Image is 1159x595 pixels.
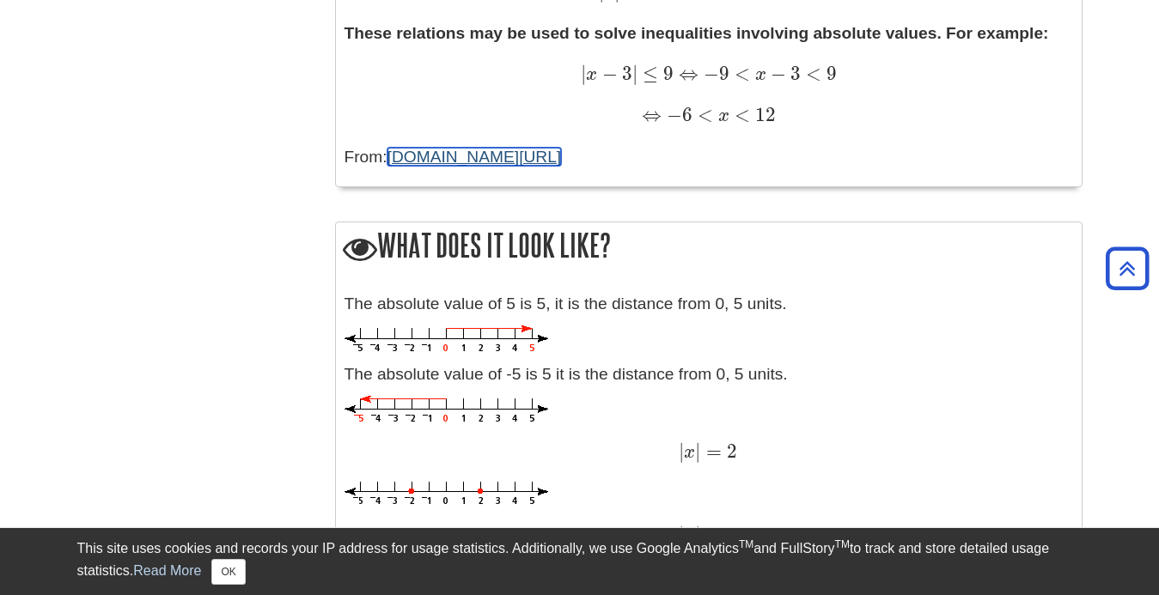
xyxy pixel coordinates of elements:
span: x [586,65,597,84]
span: ⇔ [642,103,662,126]
span: | [695,440,700,463]
span: ≤ [637,62,658,85]
p: The absolute value of -5 is 5 it is the distance from 0, 5 units. [345,362,1073,387]
span: | [679,440,684,463]
p: The absolute value of 5 is 5, it is the distance from 0, 5 units. [345,292,1073,317]
img: 5 Absolute [345,325,548,354]
h2: What does it look like? [336,222,1082,271]
a: Read More [133,563,201,578]
span: 9 [821,62,837,85]
span: 3 [618,62,632,85]
strong: These relations may be used to solve inequalities involving absolute values. For example: [345,24,1049,42]
span: − [766,62,786,85]
span: < [729,62,750,85]
span: 6 [682,103,692,126]
span: | [632,62,637,85]
span: 3 [786,62,801,85]
span: − [662,103,682,126]
span: ⇔ [674,62,698,85]
span: | [581,62,586,85]
span: = [700,440,721,463]
img: Absolute -5 [345,396,548,424]
a: [DOMAIN_NAME][URL] [387,148,562,166]
img: Absolute 2 [345,482,548,507]
button: Close [211,559,245,585]
span: 12 [750,103,776,126]
a: Back to Top [1100,257,1155,280]
span: x [713,106,729,125]
span: 9 [719,62,729,85]
span: x [750,65,766,84]
sup: TM [739,538,753,550]
span: − [597,62,617,85]
span: x [684,526,695,545]
span: < [692,103,713,126]
sup: TM [835,538,850,550]
span: < [801,62,821,85]
span: − [698,62,719,85]
p: From: [345,145,1073,170]
span: x [684,443,695,462]
span: 2 [722,440,737,463]
span: < [729,103,750,126]
span: 9 [658,62,674,85]
div: This site uses cookies and records your IP address for usage statistics. Additionally, we use Goo... [77,538,1083,585]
